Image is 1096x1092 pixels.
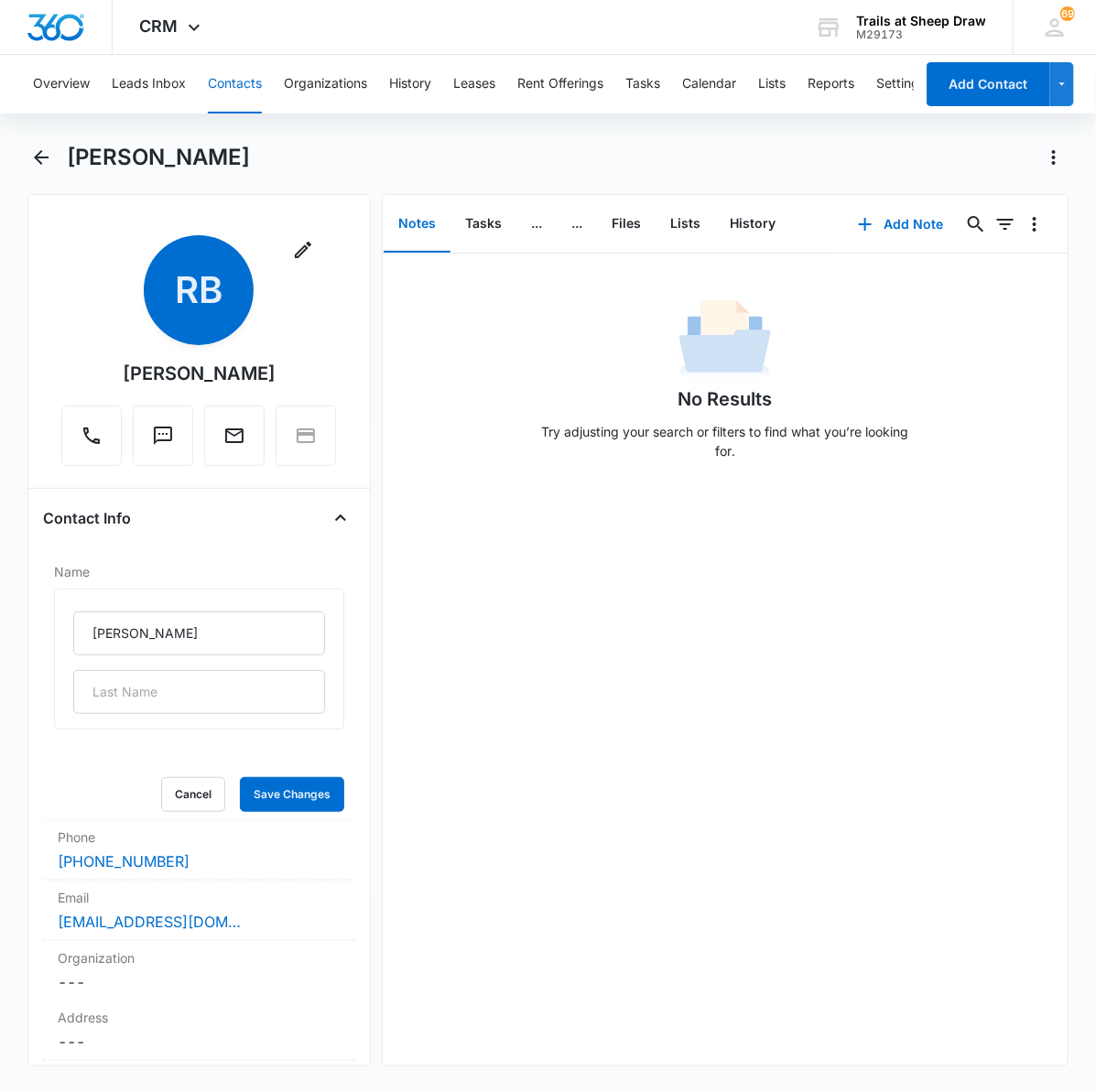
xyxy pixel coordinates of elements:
[61,405,122,466] button: Call
[73,670,325,714] input: Last Name
[33,55,90,114] button: Overview
[557,196,597,253] button: ...
[840,202,961,246] button: Add Note
[656,196,715,253] button: Lists
[240,777,344,812] button: Save Changes
[208,55,262,114] button: Contacts
[533,422,917,460] p: Try adjusting your search or filters to find what you’re looking for.
[597,196,656,253] button: Files
[284,55,367,114] button: Organizations
[67,144,250,171] h1: [PERSON_NAME]
[856,28,986,41] div: account id
[678,385,773,413] h1: No Results
[682,55,736,114] button: Calendar
[204,405,265,466] button: Email
[58,971,341,993] dd: ---
[123,360,276,387] div: [PERSON_NAME]
[58,948,341,968] label: Organization
[58,850,190,872] a: [PHONE_NUMBER]
[58,911,241,933] a: [EMAIL_ADDRESS][DOMAIN_NAME]
[625,55,660,114] button: Tasks
[715,196,790,253] button: History
[1060,6,1075,21] div: notifications count
[1039,143,1069,172] button: Actions
[27,143,56,172] button: Back
[161,777,225,812] button: Cancel
[991,210,1020,239] button: Filters
[73,611,325,655] input: First Name
[876,55,926,114] button: Settings
[58,1031,341,1053] dd: ---
[112,55,186,114] button: Leads Inbox
[144,235,254,345] span: RB
[58,827,341,847] label: Phone
[326,503,355,533] button: Close
[1020,210,1049,239] button: Overflow Menu
[133,434,193,449] a: Text
[516,196,557,253] button: ...
[389,55,431,114] button: History
[140,16,179,36] span: CRM
[43,941,355,1000] div: Organization---
[517,55,603,114] button: Rent Offerings
[54,562,344,581] label: Name
[758,55,786,114] button: Lists
[679,294,771,385] img: No Data
[43,1000,355,1061] div: Address---
[43,820,355,881] div: Phone[PHONE_NUMBER]
[384,196,450,253] button: Notes
[453,55,495,114] button: Leases
[1060,6,1075,21] span: 69
[61,434,122,449] a: Call
[961,210,991,239] button: Search...
[450,196,516,253] button: Tasks
[133,405,193,466] button: Text
[808,55,854,114] button: Reports
[927,62,1050,106] button: Add Contact
[43,507,131,529] h4: Contact Info
[58,1008,341,1027] label: Address
[43,881,355,941] div: Email[EMAIL_ADDRESS][DOMAIN_NAME]
[58,888,341,907] label: Email
[204,434,265,449] a: Email
[856,14,986,28] div: account name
